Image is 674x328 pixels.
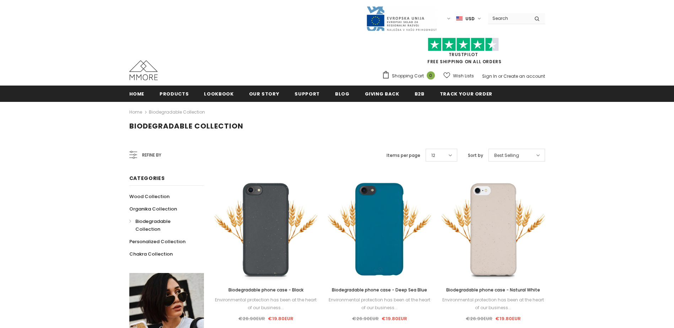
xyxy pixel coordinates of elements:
span: Wood Collection [129,193,169,200]
a: B2B [415,86,425,102]
a: Biodegradable Collection [149,109,205,115]
span: Chakra Collection [129,251,173,257]
a: Create an account [503,73,545,79]
span: FREE SHIPPING ON ALL ORDERS [382,41,545,65]
a: Giving back [365,86,399,102]
span: Giving back [365,91,399,97]
span: Biodegradable phone case - Natural White [446,287,540,293]
a: Trustpilot [449,51,478,58]
a: Biodegradable phone case - Natural White [442,286,545,294]
a: Sign In [482,73,497,79]
a: Biodegradable phone case - Deep Sea Blue [328,286,431,294]
img: Trust Pilot Stars [428,38,499,51]
span: €26.90EUR [466,315,492,322]
span: Biodegradable phone case - Black [228,287,303,293]
a: Lookbook [204,86,233,102]
span: Personalized Collection [129,238,185,245]
a: Javni Razpis [366,15,437,21]
a: Biodegradable phone case - Black [215,286,318,294]
a: Track your order [440,86,492,102]
a: Home [129,108,142,116]
span: 0 [427,71,435,80]
img: Javni Razpis [366,6,437,32]
img: USD [456,16,463,22]
span: B2B [415,91,425,97]
div: Environmental protection has been at the heart of our business... [442,296,545,312]
span: Biodegradable phone case - Deep Sea Blue [332,287,427,293]
span: Home [129,91,145,97]
span: support [295,91,320,97]
a: Organika Collection [129,203,177,215]
span: 12 [431,152,435,159]
span: Track your order [440,91,492,97]
span: €19.80EUR [268,315,293,322]
div: Environmental protection has been at the heart of our business... [215,296,318,312]
label: Sort by [468,152,483,159]
span: Categories [129,175,165,182]
a: support [295,86,320,102]
span: USD [465,15,475,22]
span: Lookbook [204,91,233,97]
span: €19.80EUR [382,315,407,322]
span: Products [160,91,189,97]
div: Environmental protection has been at the heart of our business... [328,296,431,312]
a: Shopping Cart 0 [382,71,438,81]
a: Our Story [249,86,280,102]
input: Search Site [488,13,529,23]
span: Organika Collection [129,206,177,212]
span: Our Story [249,91,280,97]
span: €19.80EUR [495,315,521,322]
a: Personalized Collection [129,235,185,248]
span: Wish Lists [453,72,474,80]
span: Biodegradable Collection [135,218,171,233]
span: Refine by [142,151,161,159]
a: Chakra Collection [129,248,173,260]
img: MMORE Cases [129,60,158,80]
label: Items per page [387,152,420,159]
span: Biodegradable Collection [129,121,243,131]
a: Biodegradable Collection [129,215,196,235]
a: Products [160,86,189,102]
span: Shopping Cart [392,72,424,80]
span: Best Selling [494,152,519,159]
a: Wish Lists [443,70,474,82]
span: Blog [335,91,350,97]
a: Wood Collection [129,190,169,203]
span: €26.90EUR [238,315,265,322]
span: €26.90EUR [352,315,379,322]
a: Blog [335,86,350,102]
span: or [498,73,502,79]
a: Home [129,86,145,102]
